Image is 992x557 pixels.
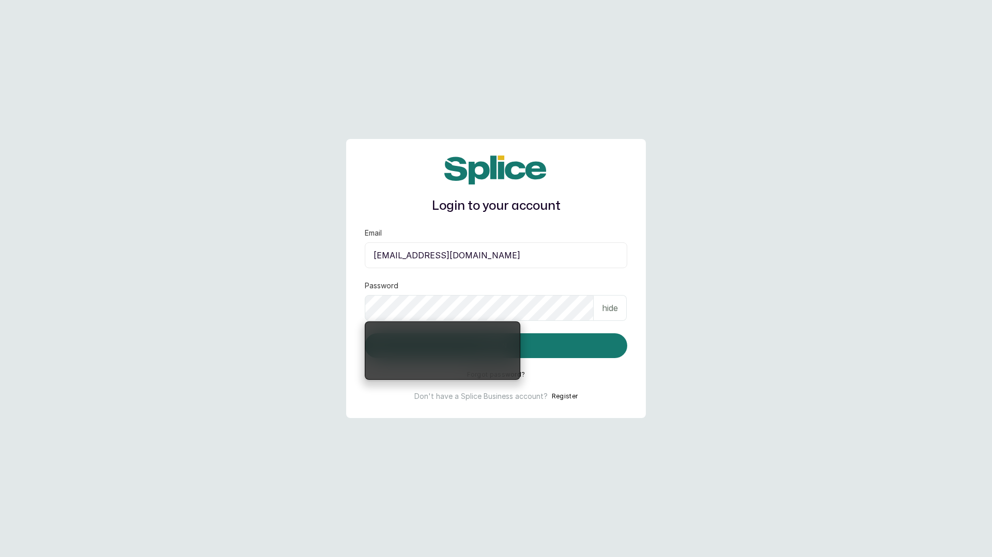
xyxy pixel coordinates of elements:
p: hide [602,302,618,314]
input: email@acme.com [365,242,627,268]
p: Don't have a Splice Business account? [414,391,548,401]
label: Password [365,281,398,291]
button: Register [552,391,578,401]
label: Email [365,228,382,238]
h1: Login to your account [365,197,627,215]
